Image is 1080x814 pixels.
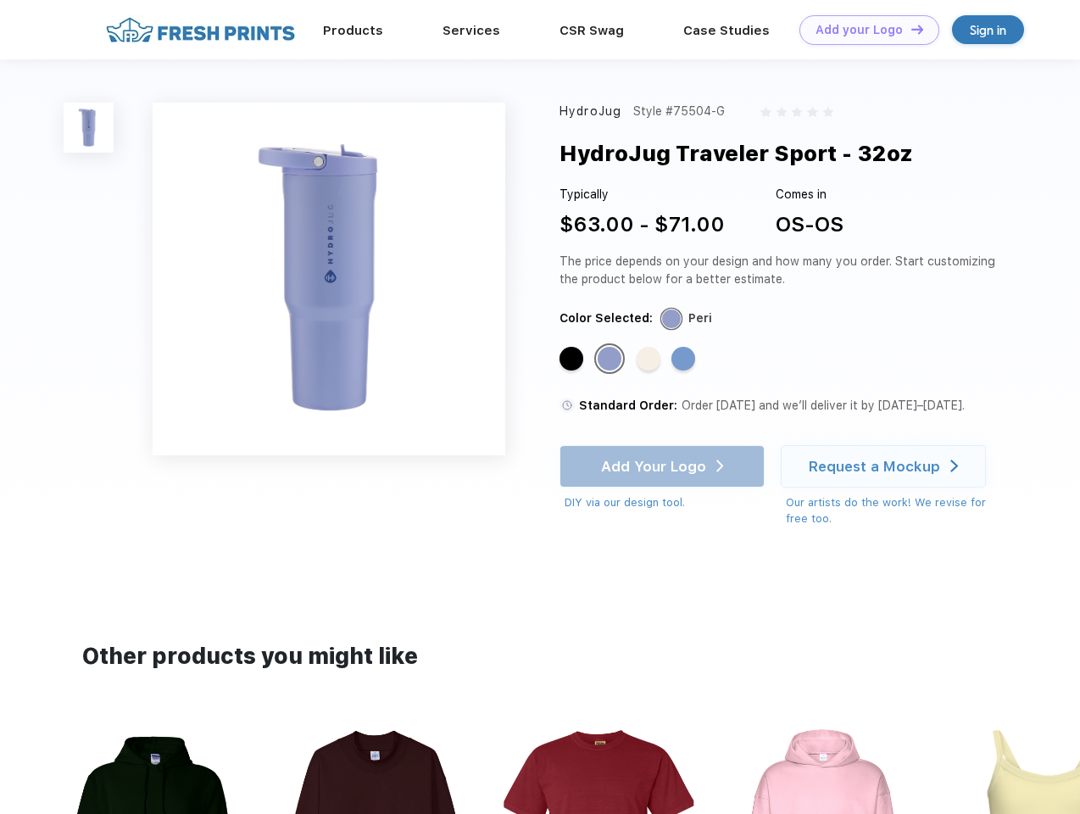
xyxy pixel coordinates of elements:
[760,107,771,117] img: gray_star.svg
[952,15,1024,44] a: Sign in
[64,103,114,153] img: func=resize&h=100
[559,398,575,413] img: standard order
[153,103,505,455] img: func=resize&h=640
[950,460,958,472] img: white arrow
[776,186,843,203] div: Comes in
[816,23,903,37] div: Add your Logo
[598,347,621,371] div: Peri
[559,137,913,170] div: HydroJug Traveler Sport - 32oz
[823,107,833,117] img: gray_star.svg
[559,309,653,327] div: Color Selected:
[807,107,817,117] img: gray_star.svg
[682,399,965,412] span: Order [DATE] and we’ll deliver it by [DATE]–[DATE].
[776,209,843,240] div: OS-OS
[688,309,712,327] div: Peri
[559,209,725,240] div: $63.00 - $71.00
[633,103,725,120] div: Style #75504-G
[559,103,621,120] div: HydroJug
[671,347,695,371] div: Light Blue
[323,23,383,38] a: Products
[82,640,997,673] div: Other products you might like
[970,20,1006,40] div: Sign in
[786,494,1002,527] div: Our artists do the work! We revise for free too.
[559,347,583,371] div: Black
[792,107,802,117] img: gray_star.svg
[559,253,1002,288] div: The price depends on your design and how many you order. Start customizing the product below for ...
[559,186,725,203] div: Typically
[565,494,765,511] div: DIY via our design tool.
[101,15,300,45] img: fo%20logo%202.webp
[579,399,677,412] span: Standard Order:
[911,25,923,34] img: DT
[637,347,660,371] div: Cream
[777,107,787,117] img: gray_star.svg
[809,458,940,475] div: Request a Mockup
